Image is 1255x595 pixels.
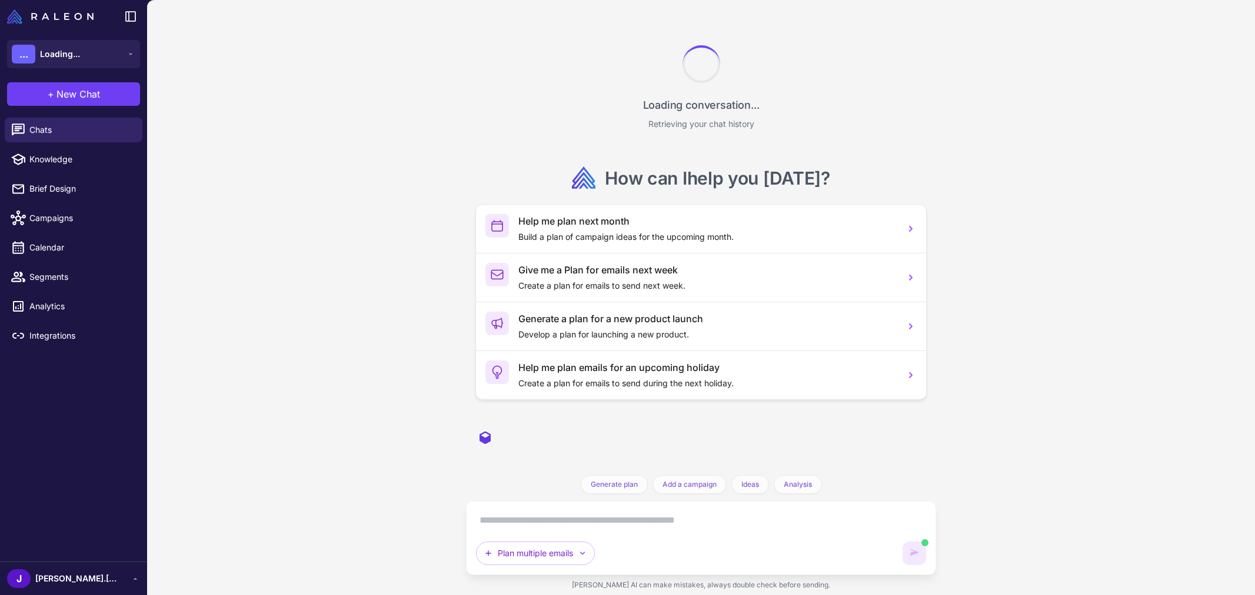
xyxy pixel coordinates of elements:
a: Knowledge [5,147,142,172]
h3: Give me a Plan for emails next week [518,263,896,277]
a: Segments [5,265,142,289]
span: Integrations [29,329,133,342]
p: Create a plan for emails to send next week. [518,279,896,292]
span: Add a campaign [663,479,717,490]
span: Ideas [741,479,759,490]
div: [PERSON_NAME] AI can make mistakes, always double check before sending. [466,575,937,595]
a: Raleon Logo [7,9,98,24]
h2: How can I ? [605,166,830,190]
h3: Generate a plan for a new product launch [518,312,896,326]
span: Analysis [784,479,812,490]
span: AI is generating content. You can still type but cannot send yet. [921,539,928,546]
span: Calendar [29,241,133,254]
button: Generate plan [581,475,648,494]
button: Add a campaign [653,475,727,494]
span: Generate plan [591,479,638,490]
p: Develop a plan for launching a new product. [518,328,896,341]
h3: Help me plan emails for an upcoming holiday [518,360,896,375]
span: Brief Design [29,182,133,195]
span: [PERSON_NAME].[PERSON_NAME] [35,572,118,585]
p: Loading conversation... [643,97,760,113]
img: Raleon Logo [7,9,94,24]
button: Plan multiple emails [476,541,595,565]
span: New Chat [56,87,100,101]
span: Loading... [40,48,80,61]
span: Campaigns [29,212,133,225]
span: Chats [29,123,133,136]
button: Analysis [774,475,822,494]
span: Analytics [29,300,133,313]
h3: Help me plan next month [518,214,896,228]
span: Segments [29,270,133,283]
span: + [48,87,54,101]
button: Ideas [731,475,769,494]
a: Calendar [5,235,142,260]
a: Chats [5,118,142,142]
a: Integrations [5,323,142,348]
a: Brief Design [5,176,142,201]
p: Retrieving your chat history [648,118,754,131]
p: Create a plan for emails to send during the next holiday. [518,377,896,390]
a: Campaigns [5,206,142,230]
span: help you [DATE] [687,168,821,189]
a: Analytics [5,294,142,319]
button: AI is generating content. You can keep typing but cannot send until it completes. [903,541,926,565]
button: +New Chat [7,82,140,106]
div: J [7,569,31,588]
div: ... [12,45,35,63]
span: Knowledge [29,153,133,166]
p: Build a plan of campaign ideas for the upcoming month. [518,230,896,243]
button: ...Loading... [7,40,140,68]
